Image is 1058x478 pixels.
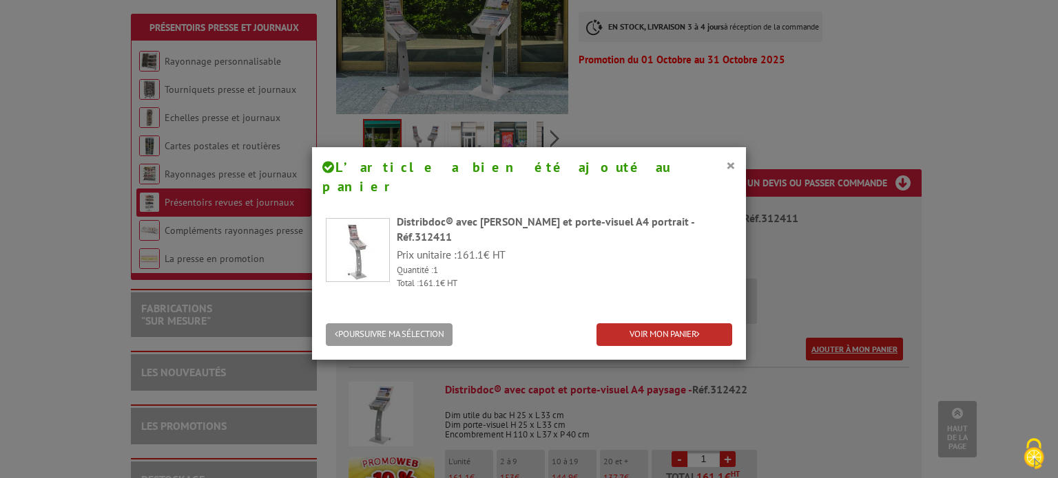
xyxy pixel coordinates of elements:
span: 1 [433,264,438,276]
span: 161.1 [457,248,484,261]
button: × [726,156,736,174]
div: Distribdoc® avec [PERSON_NAME] et porte-visuel A4 portrait - [397,214,732,246]
p: Prix unitaire : € HT [397,247,732,263]
img: Cookies (fenêtre modale) [1017,437,1051,471]
span: Réf.312411 [397,230,452,243]
button: POURSUIVRE MA SÉLECTION [326,323,453,346]
a: VOIR MON PANIER [597,323,732,346]
h4: L’article a bien été ajouté au panier [322,157,736,197]
p: Quantité : [397,264,732,277]
span: 161.1 [419,277,440,289]
button: Cookies (fenêtre modale) [1010,431,1058,478]
p: Total : € HT [397,277,732,290]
